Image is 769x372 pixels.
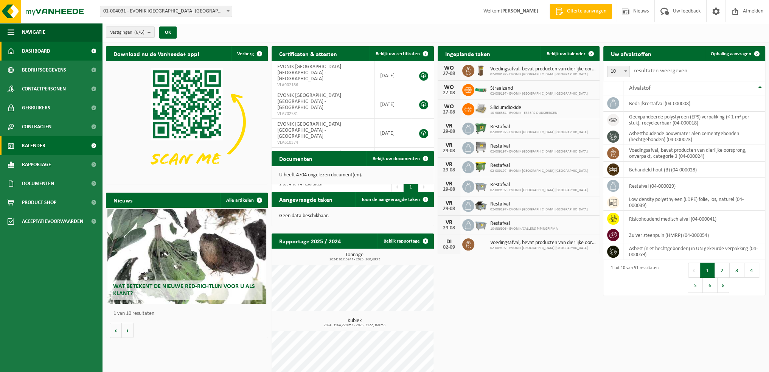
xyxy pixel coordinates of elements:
[279,213,426,219] p: Geen data beschikbaar.
[441,181,457,187] div: VR
[378,233,433,249] a: Bekijk rapportage
[703,278,718,293] button: 6
[490,227,558,231] span: 10-986906 - EVONIK/CALLENS PIPINGFIRMA
[711,51,751,56] span: Ophaling aanvragen
[22,136,45,155] span: Kalender
[441,162,457,168] div: VR
[490,221,558,227] span: Restafval
[474,102,487,115] img: LP-PA-00000-WDN-11
[490,92,588,96] span: 02-009197 - EVONIK [GEOGRAPHIC_DATA] [GEOGRAPHIC_DATA]
[490,86,588,92] span: Straalzand
[490,124,588,130] span: Restafval
[474,160,487,173] img: WB-1100-HPE-GN-50
[370,46,433,61] a: Bekijk uw certificaten
[374,61,411,90] td: [DATE]
[113,283,255,297] span: Wat betekent de nieuwe RED-richtlijn voor u als klant?
[106,26,155,38] button: Vestigingen(6/6)
[490,207,588,212] span: 02-009197 - EVONIK [GEOGRAPHIC_DATA] [GEOGRAPHIC_DATA]
[474,218,487,231] img: WB-2500-GAL-GY-01
[623,162,765,178] td: behandeld hout (B) (04-000028)
[110,27,144,38] span: Vestigingen
[623,95,765,112] td: bedrijfsrestafval (04-000008)
[441,245,457,250] div: 02-09
[361,197,420,202] span: Toon de aangevraagde taken
[441,142,457,148] div: VR
[715,263,730,278] button: 2
[490,111,557,115] span: 10-986364 - EVONIK - ESSERS OUDSBERGEN
[159,26,177,39] button: OK
[490,130,588,135] span: 02-009197 - EVONIK [GEOGRAPHIC_DATA] [GEOGRAPHIC_DATA]
[490,163,588,169] span: Restafval
[474,179,487,192] img: WB-2500-GAL-GY-01
[623,145,765,162] td: voedingsafval, bevat producten van dierlijke oorsprong, onverpakt, categorie 3 (04-000024)
[275,252,433,261] h3: Tonnage
[730,263,744,278] button: 3
[106,46,207,61] h2: Download nu de Vanheede+ app!
[107,209,266,304] a: Wat betekent de nieuwe RED-richtlijn voor u als klant?
[623,112,765,128] td: geëxpandeerde polystyreen (EPS) verpakking (< 1 m² per stuk), recycleerbaar (04-000018)
[474,121,487,134] img: WB-0660-HPE-GN-01
[474,64,487,76] img: WB-0140-HPE-BN-01
[277,121,341,139] span: EVONIK [GEOGRAPHIC_DATA] [GEOGRAPHIC_DATA] - [GEOGRAPHIC_DATA]
[565,8,608,15] span: Offerte aanvragen
[441,187,457,192] div: 29-08
[441,239,457,245] div: DI
[700,263,715,278] button: 1
[279,173,426,178] p: U heeft 4704 ongelezen document(en).
[22,98,50,117] span: Gebruikers
[705,46,764,61] a: Ophaling aanvragen
[490,72,596,77] span: 02-009197 - EVONIK [GEOGRAPHIC_DATA] [GEOGRAPHIC_DATA]
[490,246,596,251] span: 02-009197 - EVONIK [GEOGRAPHIC_DATA] [GEOGRAPHIC_DATA]
[688,263,700,278] button: Previous
[634,68,687,74] label: resultaten weergeven
[441,129,457,134] div: 29-08
[106,193,140,207] h2: Nieuws
[441,206,457,212] div: 29-08
[441,200,457,206] div: VR
[474,86,487,93] img: HK-XC-10-GN-00
[134,30,144,35] count: (6/6)
[441,226,457,231] div: 29-08
[623,128,765,145] td: asbesthoudende bouwmaterialen cementgebonden (hechtgebonden) (04-000023)
[623,211,765,227] td: risicohoudend medisch afval (04-000041)
[22,117,51,136] span: Contracten
[490,149,588,154] span: 02-009197 - EVONIK [GEOGRAPHIC_DATA] [GEOGRAPHIC_DATA]
[490,188,588,193] span: 02-009197 - EVONIK [GEOGRAPHIC_DATA] [GEOGRAPHIC_DATA]
[438,46,498,61] h2: Ingeplande taken
[623,178,765,194] td: restafval (04-000029)
[547,51,586,56] span: Bekijk uw kalender
[110,323,122,338] button: Vorige
[441,71,457,76] div: 27-08
[490,105,557,111] span: Siliciumdioxide
[607,66,629,77] span: 10
[277,140,368,146] span: VLA610374
[277,111,368,117] span: VLA702581
[441,90,457,96] div: 27-08
[220,193,267,208] a: Alle artikelen
[474,199,487,212] img: WB-5000-GAL-GY-01
[441,219,457,226] div: VR
[607,262,659,294] div: 1 tot 10 van 51 resultaten
[100,6,232,17] span: 01-004031 - EVONIK ANTWERPEN NV - ANTWERPEN
[623,194,765,211] td: low density polyethyleen (LDPE) folie, los, naturel (04-000039)
[541,46,599,61] a: Bekijk uw kalender
[275,258,433,261] span: 2024: 617,524 t - 2025: 260,693 t
[22,61,66,79] span: Bedrijfsgegevens
[22,42,50,61] span: Dashboard
[441,168,457,173] div: 29-08
[374,119,411,148] td: [DATE]
[441,84,457,90] div: WO
[355,192,433,207] a: Toon de aangevraagde taken
[275,324,433,327] span: 2024: 3164,220 m3 - 2025: 3122,360 m3
[441,148,457,154] div: 29-08
[744,263,759,278] button: 4
[277,93,341,111] span: EVONIK [GEOGRAPHIC_DATA] [GEOGRAPHIC_DATA] - [GEOGRAPHIC_DATA]
[623,227,765,243] td: zuiver steenpuin (HMRP) (04-000054)
[623,243,765,260] td: asbest (niet hechtgebonden) in UN gekeurde verpakking (04-000059)
[106,61,268,183] img: Download de VHEPlus App
[550,4,612,19] a: Offerte aanvragen
[22,79,66,98] span: Contactpersonen
[718,278,729,293] button: Next
[490,182,588,188] span: Restafval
